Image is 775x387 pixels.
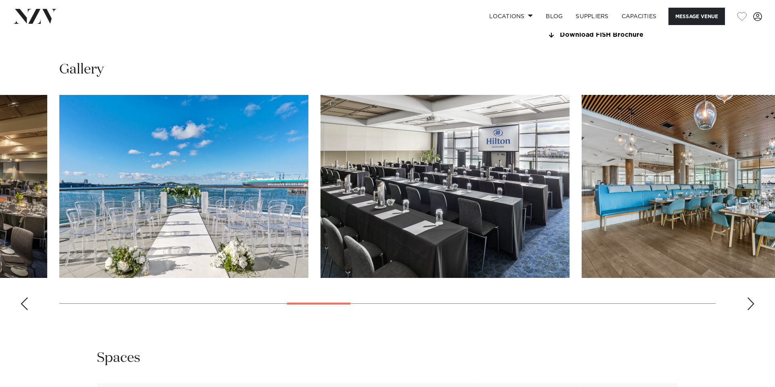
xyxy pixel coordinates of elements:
[539,8,569,25] a: BLOG
[483,8,539,25] a: Locations
[668,8,725,25] button: Message Venue
[13,9,57,23] img: nzv-logo.png
[569,8,615,25] a: SUPPLIERS
[615,8,663,25] a: Capacities
[59,61,104,79] h2: Gallery
[547,32,678,39] a: Download FISH Brochure
[97,349,140,367] h2: Spaces
[59,95,308,278] swiper-slide: 10 / 26
[320,95,570,278] swiper-slide: 11 / 26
